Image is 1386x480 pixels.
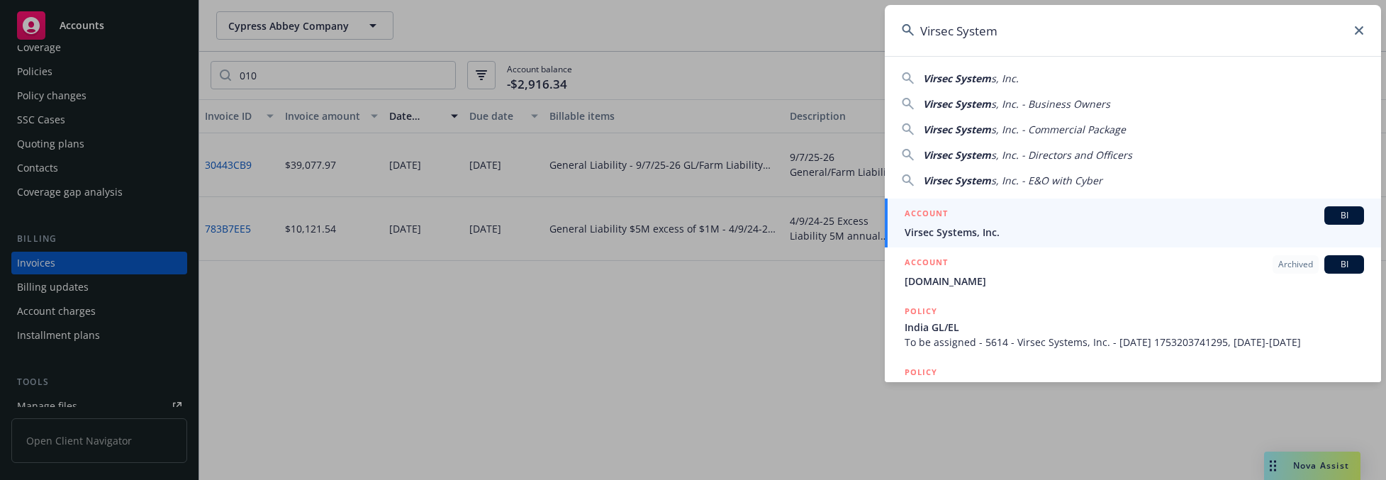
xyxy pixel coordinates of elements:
[923,123,991,136] span: Virsec System
[905,320,1364,335] span: India GL/EL
[885,199,1381,247] a: ACCOUNTBIVirsec Systems, Inc.
[885,247,1381,296] a: ACCOUNTArchivedBI[DOMAIN_NAME]
[905,365,937,379] h5: POLICY
[991,123,1126,136] span: s, Inc. - Commercial Package
[905,335,1364,350] span: To be assigned - 5614 - Virsec Systems, Inc. - [DATE] 1753203741295, [DATE]-[DATE]
[1330,258,1358,271] span: BI
[923,174,991,187] span: Virsec System
[991,97,1110,111] span: s, Inc. - Business Owners
[923,148,991,162] span: Virsec System
[905,206,948,223] h5: ACCOUNT
[885,296,1381,357] a: POLICYIndia GL/ELTo be assigned - 5614 - Virsec Systems, Inc. - [DATE] 1753203741295, [DATE]-[DATE]
[905,225,1364,240] span: Virsec Systems, Inc.
[905,381,1364,396] span: Foreign | Local [GEOGRAPHIC_DATA] GL
[923,97,991,111] span: Virsec System
[885,357,1381,418] a: POLICYForeign | Local [GEOGRAPHIC_DATA] GL
[885,5,1381,56] input: Search...
[905,255,948,272] h5: ACCOUNT
[905,304,937,318] h5: POLICY
[923,72,991,85] span: Virsec System
[991,174,1102,187] span: s, Inc. - E&O with Cyber
[1278,258,1313,271] span: Archived
[991,148,1132,162] span: s, Inc. - Directors and Officers
[1330,209,1358,222] span: BI
[905,274,1364,289] span: [DOMAIN_NAME]
[991,72,1019,85] span: s, Inc.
